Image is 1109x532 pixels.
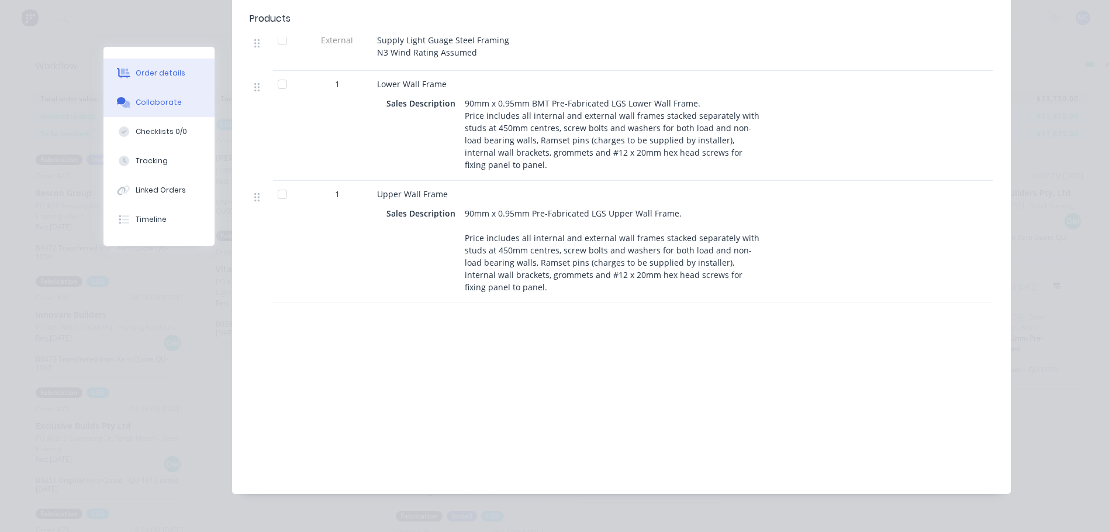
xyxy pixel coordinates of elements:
button: Timeline [103,205,215,234]
div: Checklists 0/0 [136,126,187,137]
button: Linked Orders [103,176,215,205]
span: Lower Wall Frame [377,78,447,90]
span: 1 [335,188,340,200]
div: Timeline [136,214,167,225]
span: External [307,34,368,46]
div: Sales Description [386,95,460,112]
div: Order details [136,68,185,78]
button: Collaborate [103,88,215,117]
div: Linked Orders [136,185,186,195]
span: 1 [335,78,340,90]
button: Checklists 0/0 [103,117,215,146]
button: Tracking [103,146,215,176]
div: Tracking [136,156,168,166]
div: Products [250,12,291,26]
div: Collaborate [136,97,182,108]
div: 90mm x 0.95mm BMT Pre-Fabricated LGS Lower Wall Frame. Price includes all internal and external w... [460,95,768,173]
div: Sales Description [386,205,460,222]
span: Upper Wall Frame [377,188,448,200]
span: Supply Light Guage Steel Framing N3 Wind Rating Assumed [377,35,509,58]
div: 90mm x 0.95mm Pre-Fabricated LGS Upper Wall Frame. Price includes all internal and external wall ... [460,205,768,296]
button: Order details [103,59,215,88]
